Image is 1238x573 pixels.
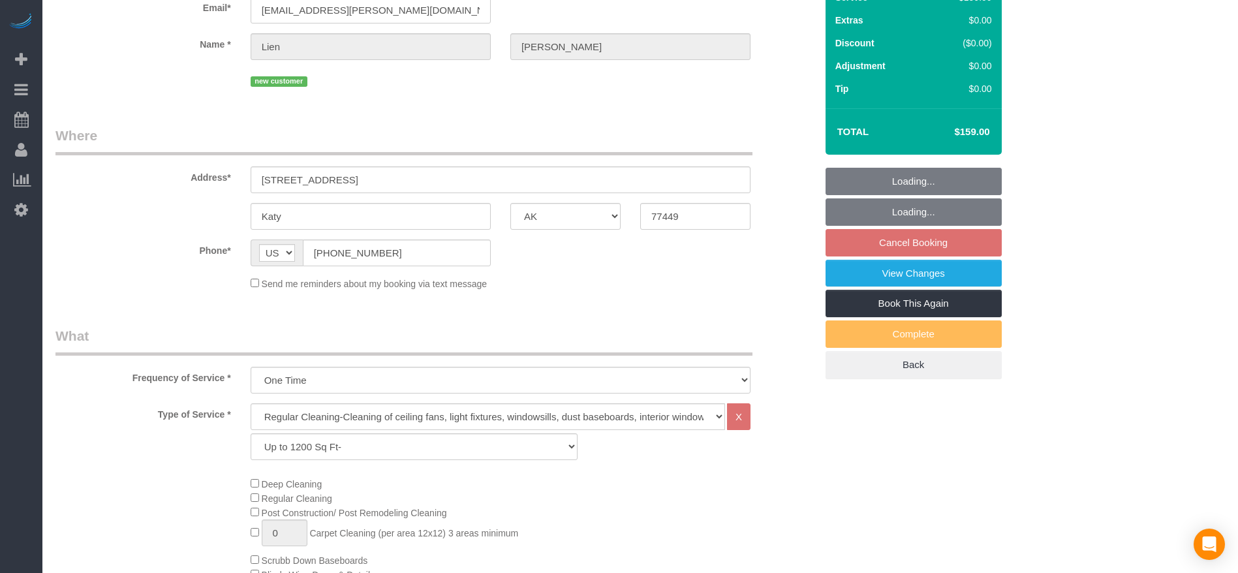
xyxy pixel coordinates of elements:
a: Back [826,351,1002,379]
span: Scrubb Down Baseboards [262,555,368,566]
strong: Total [837,126,869,137]
input: First Name* [251,33,491,60]
input: Zip Code* [640,203,751,230]
label: Type of Service * [46,403,241,421]
label: Phone* [46,240,241,257]
label: Name * [46,33,241,51]
label: Address* [46,166,241,184]
img: Automaid Logo [8,13,34,31]
span: Post Construction/ Post Remodeling Cleaning [262,508,447,518]
label: Adjustment [835,59,886,72]
a: Book This Again [826,290,1002,317]
h4: $159.00 [915,127,989,138]
a: View Changes [826,260,1002,287]
label: Tip [835,82,849,95]
input: Last Name* [510,33,751,60]
span: Deep Cleaning [262,479,322,489]
span: Send me reminders about my booking via text message [262,279,487,289]
input: Phone* [303,240,491,266]
label: Discount [835,37,874,50]
label: Extras [835,14,863,27]
div: $0.00 [931,14,992,27]
span: Carpet Cleaning (per area 12x12) 3 areas minimum [309,528,518,538]
span: Regular Cleaning [262,493,332,504]
div: $0.00 [931,82,992,95]
label: Frequency of Service * [46,367,241,384]
input: City* [251,203,491,230]
div: $0.00 [931,59,992,72]
legend: What [55,326,752,356]
div: ($0.00) [931,37,992,50]
span: new customer [251,76,307,87]
legend: Where [55,126,752,155]
div: Open Intercom Messenger [1194,529,1225,560]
